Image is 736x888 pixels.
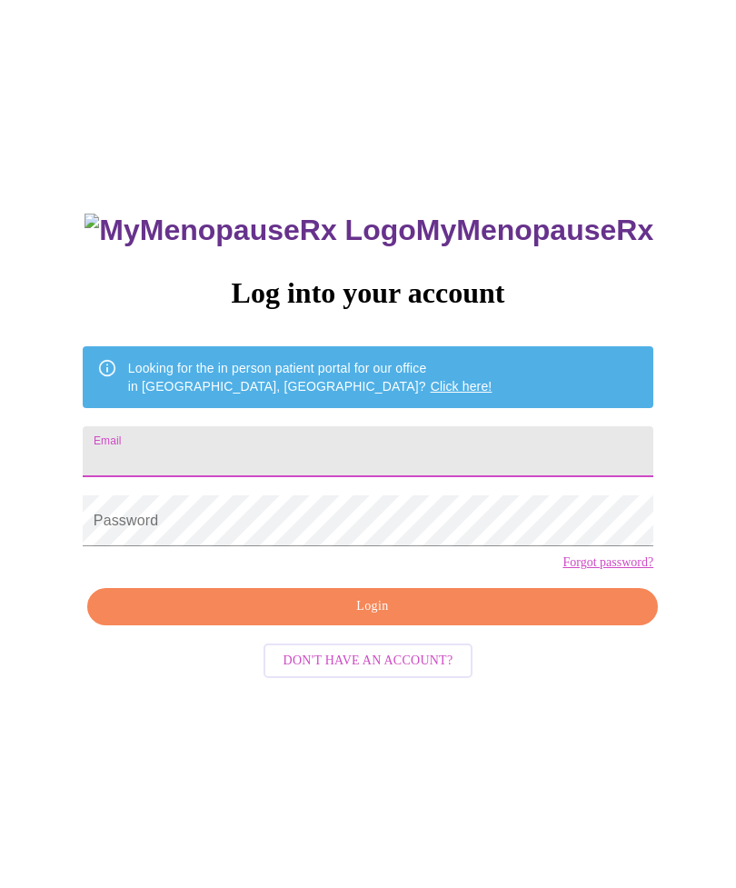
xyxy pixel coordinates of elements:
[562,555,653,570] a: Forgot password?
[264,644,473,679] button: Don't have an account?
[128,352,492,403] div: Looking for the in person patient portal for our office in [GEOGRAPHIC_DATA], [GEOGRAPHIC_DATA]?
[83,276,653,310] h3: Log into your account
[259,652,478,667] a: Don't have an account?
[283,650,453,673] span: Don't have an account?
[108,595,637,618] span: Login
[85,214,653,247] h3: MyMenopauseRx
[431,379,492,394] a: Click here!
[87,588,658,625] button: Login
[85,214,415,247] img: MyMenopauseRx Logo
